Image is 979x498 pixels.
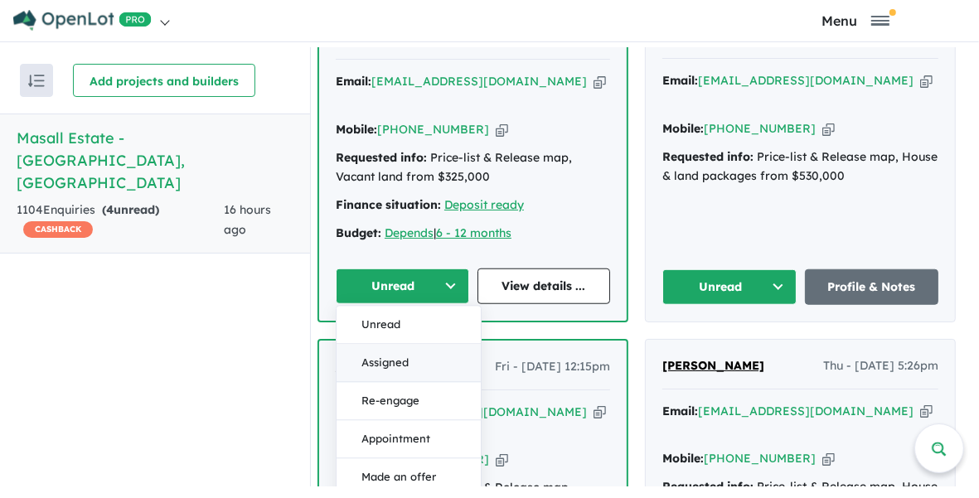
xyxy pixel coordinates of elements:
img: sort.svg [28,75,45,87]
a: [EMAIL_ADDRESS][DOMAIN_NAME] [698,404,914,418]
button: Copy [822,120,835,138]
strong: Finance situation: [336,197,441,212]
strong: Requested info: [662,479,754,494]
button: Add projects and builders [73,64,255,97]
strong: Requested info: [662,149,754,164]
button: Copy [822,450,835,467]
strong: Mobile: [662,451,704,466]
strong: ( unread) [102,202,159,217]
strong: Mobile: [336,122,377,137]
div: Price-list & Release map, House & land packages from $530,000 [662,147,938,187]
img: Openlot PRO Logo White [13,10,152,31]
span: CASHBACK [23,221,93,238]
a: Deposit ready [444,197,524,212]
button: Copy [920,72,933,89]
div: | [336,224,610,244]
h5: Masall Estate - [GEOGRAPHIC_DATA] , [GEOGRAPHIC_DATA] [17,127,293,194]
button: Copy [594,73,606,90]
a: View details ... [477,268,611,304]
div: 1104 Enquir ies [17,201,225,240]
a: [EMAIL_ADDRESS][DOMAIN_NAME] [698,73,914,88]
span: 16 hours ago [225,202,272,237]
a: 6 - 12 months [436,225,511,240]
button: Copy [496,451,508,468]
strong: Requested info: [336,150,427,165]
a: [PHONE_NUMBER] [704,451,816,466]
a: [PHONE_NUMBER] [704,121,816,136]
a: [PERSON_NAME] [662,356,764,376]
strong: Email: [662,73,698,88]
span: Thu - [DATE] 5:26pm [823,356,938,376]
button: Unread [662,269,797,305]
a: Profile & Notes [805,269,939,305]
span: Fri - [DATE] 12:15pm [495,357,610,377]
button: Made an offer [337,458,481,496]
button: Copy [496,121,508,138]
button: Unread [337,306,481,344]
button: Copy [920,403,933,420]
a: [PHONE_NUMBER] [377,122,489,137]
strong: Email: [336,74,371,89]
strong: Email: [662,404,698,418]
strong: Mobile: [662,121,704,136]
button: Assigned [337,344,481,382]
a: [EMAIL_ADDRESS][DOMAIN_NAME] [371,74,587,89]
button: Unread [336,268,469,304]
span: 4 [106,202,114,217]
button: Copy [594,404,606,421]
span: [PERSON_NAME] [662,358,764,373]
a: Depends [385,225,434,240]
div: Price-list & Release map, Vacant land from $325,000 [336,148,610,188]
button: Appointment [337,420,481,458]
button: Re-engage [337,382,481,420]
strong: Budget: [336,225,381,240]
button: Toggle navigation [736,12,975,28]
